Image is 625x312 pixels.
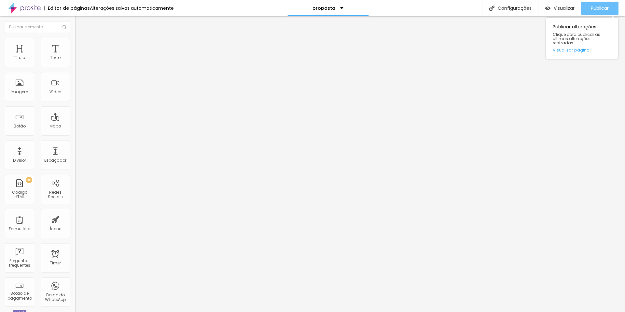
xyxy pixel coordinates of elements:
img: Icone [489,6,494,11]
img: view-1.svg [545,6,550,11]
img: Icone [62,25,66,29]
div: Mapa [49,124,61,128]
div: Vídeo [49,90,61,94]
div: Espaçador [44,158,66,163]
span: Publicar [591,6,609,11]
div: Botão do WhatsApp [42,293,68,302]
div: Redes Sociais [42,190,68,200]
div: Ícone [50,227,61,231]
div: Timer [50,261,61,265]
div: Botão de pagamento [7,291,32,301]
span: Visualizar [554,6,575,11]
div: Botão [14,124,26,128]
div: Alterações salvas automaticamente [90,6,174,10]
span: Clique para publicar as ultimas alterações reaizadas [553,32,611,45]
div: Divisor [13,158,26,163]
div: Publicar alterações [546,18,618,59]
button: Publicar [581,2,618,15]
div: Código HTML [7,190,32,200]
div: Perguntas frequentes [7,259,32,268]
div: Título [14,55,25,60]
div: Texto [50,55,61,60]
div: Editor de páginas [44,6,90,10]
div: Formulário [9,227,30,231]
input: Buscar elemento [5,21,70,33]
p: proposta [312,6,335,10]
div: Imagem [11,90,28,94]
button: Visualizar [538,2,581,15]
a: Visualizar página [553,48,611,52]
